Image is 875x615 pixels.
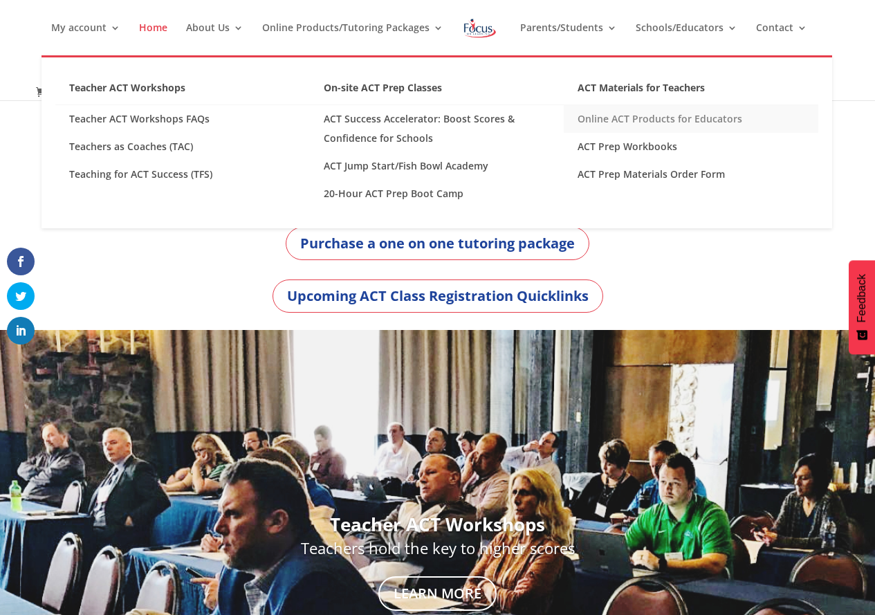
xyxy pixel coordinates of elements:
button: Feedback - Show survey [849,260,875,354]
a: Purchase a one on one tutoring package [286,227,589,260]
img: Focus on Learning [462,16,498,41]
a: ACT Prep Materials Order Form [564,160,818,188]
a: Online Products/Tutoring Packages [262,23,443,55]
a: Teacher ACT Workshops FAQs [55,105,310,133]
a: ACT Jump Start/Fish Bowl Academy [310,152,564,180]
a: Teaching for ACT Success (TFS) [55,160,310,188]
a: Teachers as Coaches (TAC) [55,133,310,160]
a: About Us [186,23,243,55]
a: Schools/Educators [636,23,737,55]
a: 20-Hour ACT Prep Boot Camp [310,180,564,208]
a: Teacher ACT Workshops [55,78,310,105]
span: Feedback [856,274,868,322]
a: Learn More [378,576,497,611]
a: Upcoming ACT Class Registration Quicklinks [273,279,603,313]
a: ACT Prep Workbooks [564,133,818,160]
a: Online ACT Products for Educators [564,105,818,133]
h3: Teachers hold the key to higher scores [114,540,761,562]
a: Home [139,23,167,55]
a: On-site ACT Prep Classes [310,78,564,105]
a: ACT Success Accelerator: Boost Scores & Confidence for Schools [310,105,564,152]
a: ACT Materials for Teachers [564,78,818,105]
a: Contact [756,23,807,55]
a: My account [51,23,120,55]
a: Parents/Students [520,23,617,55]
strong: Teacher ACT Workshops [330,512,545,537]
